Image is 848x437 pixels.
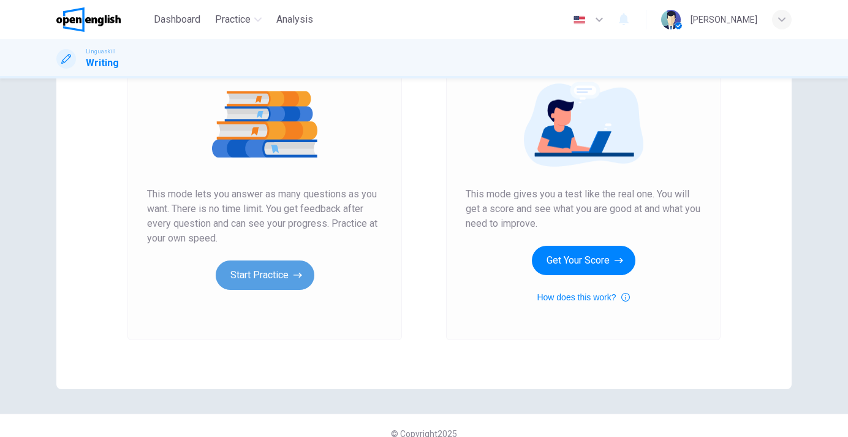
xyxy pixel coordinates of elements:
[56,7,149,32] a: OpenEnglish logo
[466,187,701,231] span: This mode gives you a test like the real one. You will get a score and see what you are good at a...
[56,7,121,32] img: OpenEnglish logo
[537,290,629,305] button: How does this work?
[691,12,757,27] div: [PERSON_NAME]
[276,12,313,27] span: Analysis
[271,9,318,31] button: Analysis
[661,10,681,29] img: Profile picture
[210,9,267,31] button: Practice
[572,15,587,25] img: en
[215,12,251,27] span: Practice
[216,260,314,290] button: Start Practice
[154,12,200,27] span: Dashboard
[149,9,205,31] button: Dashboard
[86,47,116,56] span: Linguaskill
[147,187,382,246] span: This mode lets you answer as many questions as you want. There is no time limit. You get feedback...
[532,246,635,275] button: Get Your Score
[86,56,119,70] h1: Writing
